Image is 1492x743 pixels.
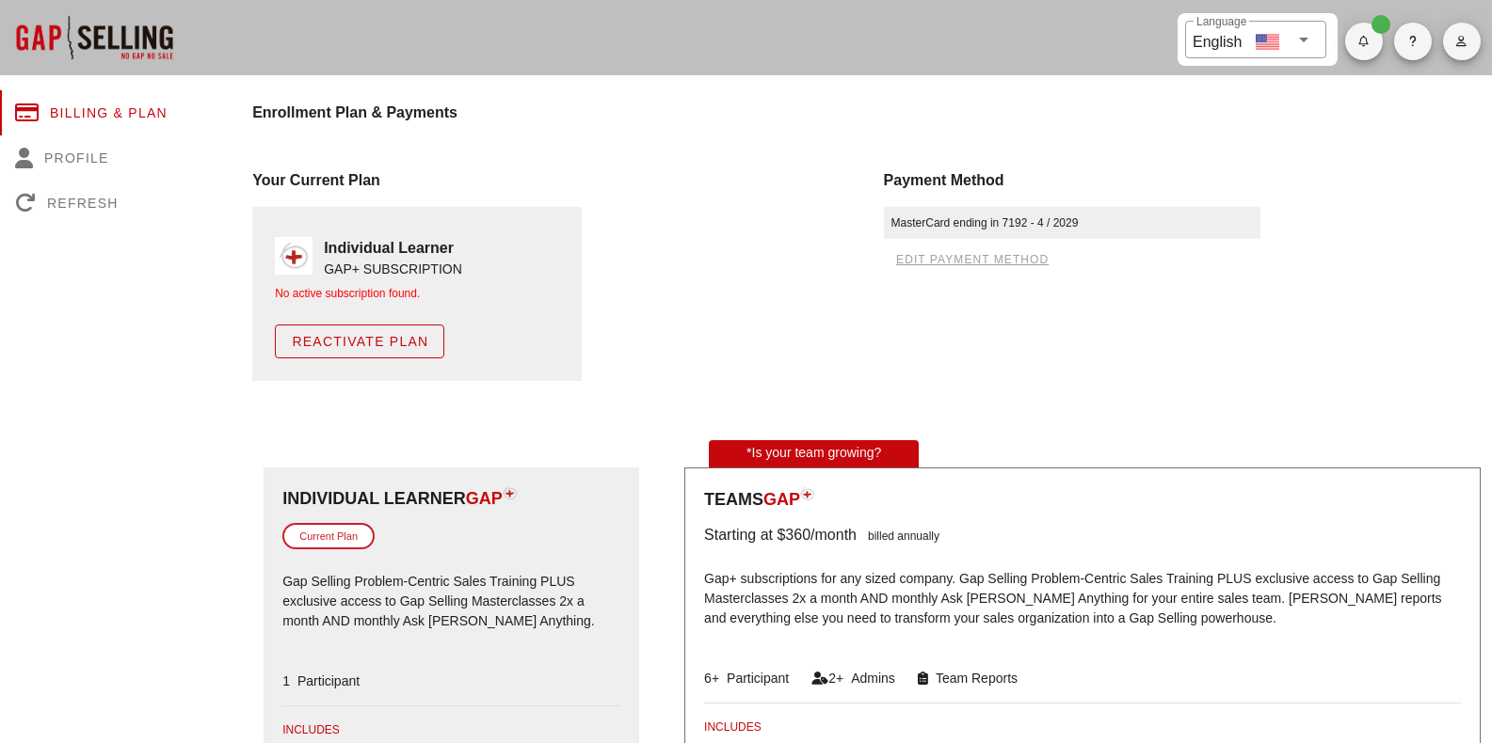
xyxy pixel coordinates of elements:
div: Current Plan [282,523,375,550]
div: MasterCard ending in 7192 - 4 / 2029 [884,207,1260,239]
span: GAP [763,490,800,509]
span: Participant [719,671,789,686]
div: INCLUDES [704,719,1461,735]
h4: Enrollment Plan & Payments [252,102,1492,124]
button: Reactivate Plan [275,324,444,358]
p: Gap Selling Problem-Centric Sales Training PLUS exclusive access to Gap Selling Masterclasses 2x ... [282,561,620,645]
span: Participant [290,673,360,688]
span: 2+ [828,671,843,686]
label: Language [1196,15,1246,29]
img: gap_plus_logo_solo.png [275,237,313,275]
div: English [1193,26,1242,54]
img: plan-icon [800,487,814,500]
img: plan-icon [503,486,517,499]
span: Admins [843,671,895,686]
div: *Is your team growing? [709,440,919,467]
div: GAP+ SUBSCRIPTION [324,260,462,279]
p: Gap+ subscriptions for any sized company. Gap Selling Problem-Centric Sales Training PLUS exclusi... [704,558,1461,642]
span: GAP [466,489,503,508]
span: Team Reports [928,671,1018,686]
span: Badge [1372,15,1390,34]
strong: Individual Learner [324,240,454,256]
button: edit payment method [884,246,1061,273]
div: Your Current Plan [252,169,860,192]
div: Starting at $360 [704,524,810,546]
div: Payment Method [884,169,1492,192]
span: Reactivate Plan [291,334,428,349]
div: Teams [704,487,1461,513]
div: No active subscription found. [275,285,559,302]
span: 6+ [704,671,719,686]
div: LanguageEnglish [1185,21,1326,58]
span: edit payment method [895,253,1049,266]
span: 1 [282,673,290,688]
div: /month [810,524,857,546]
div: billed annually [857,524,939,546]
div: INCLUDES [282,721,620,738]
div: Individual Learner [282,486,620,512]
